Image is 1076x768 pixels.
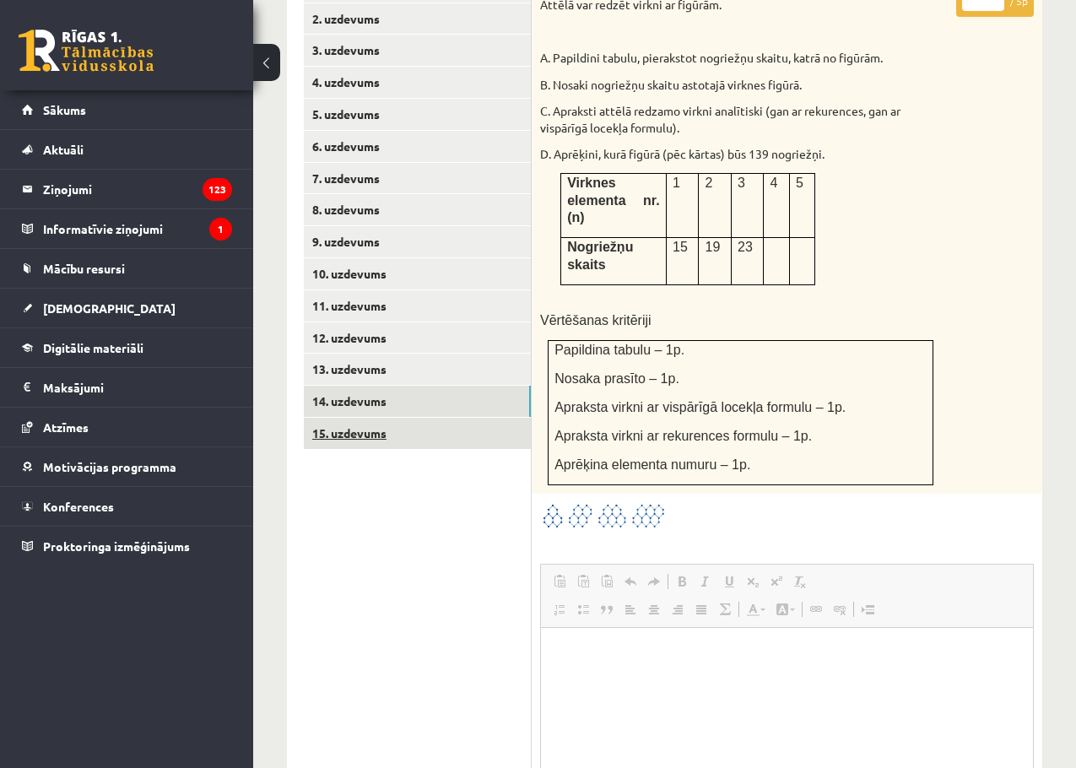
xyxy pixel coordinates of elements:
[22,90,232,129] a: Sākums
[689,598,713,620] a: Justify
[22,487,232,526] a: Konferences
[554,400,846,414] span: Apraksta virkni ar vispārīgā locekļa formulu – 1p.
[642,598,666,620] a: Center
[540,50,949,67] p: A. Papildini tabulu, pierakstot nogriežņu skaitu, katrā no figūrām.
[43,340,143,355] span: Digitālie materiāli
[203,178,232,201] i: 123
[43,209,232,248] legend: Informatīvie ziņojumi
[540,313,652,327] span: Vērtēšanas kritēriji
[304,418,531,449] a: 15. uzdevums
[22,289,232,327] a: [DEMOGRAPHIC_DATA]
[828,598,852,620] a: Unlink
[22,130,232,169] a: Aktuāli
[540,77,949,94] p: B. Nosaki nogriežņu skaitu astotajā virknes figūrā.
[741,571,765,592] a: Subscript
[554,429,812,443] span: Apraksta virkni ar rekurences formulu – 1p.
[770,176,777,190] span: 4
[595,598,619,620] a: Block Quote
[209,218,232,241] i: 1
[304,99,531,130] a: 5. uzdevums
[804,598,828,620] a: Link (Ctrl+K)
[741,598,771,620] a: Text Color
[673,240,688,254] span: 15
[771,598,800,620] a: Background Color
[554,371,679,386] span: Nosaka prasīto – 1p.
[796,176,803,190] span: 5
[554,343,684,357] span: Papildina tabulu – 1p.
[43,300,176,316] span: [DEMOGRAPHIC_DATA]
[43,459,176,474] span: Motivācijas programma
[738,240,753,254] span: 23
[571,571,595,592] a: Paste as plain text (Ctrl+Shift+V)
[540,103,949,136] p: C. Apraksti attēlā redzamo virkni analītiski (gan ar rekurences, gan ar vispārīgā locekļa formulu).
[642,571,666,592] a: Redo (Ctrl+Y)
[304,35,531,66] a: 3. uzdevums
[713,598,737,620] a: Math
[43,142,84,157] span: Aktuāli
[567,240,633,272] span: Nogriežņu skaits
[22,328,232,367] a: Digitālie materiāli
[22,368,232,407] a: Maksājumi
[619,571,642,592] a: Undo (Ctrl+Z)
[304,131,531,162] a: 6. uzdevums
[717,571,741,592] a: Underline (Ctrl+U)
[19,30,154,72] a: Rīgas 1. Tālmācības vidusskola
[43,102,86,117] span: Sākums
[304,386,531,417] a: 14. uzdevums
[540,146,949,163] p: D. Aprēķini, kurā figūrā (pēc kārtas) būs 139 nogriežņi.
[304,67,531,98] a: 4. uzdevums
[666,598,689,620] a: Align Right
[738,176,745,190] span: 3
[548,598,571,620] a: Insert/Remove Numbered List
[22,447,232,486] a: Motivācijas programma
[856,598,879,620] a: Insert Page Break for Printing
[304,194,531,225] a: 8. uzdevums
[705,176,712,190] span: 2
[43,261,125,276] span: Mācību resursi
[43,538,190,554] span: Proktoringa izmēģinājums
[694,571,717,592] a: Italic (Ctrl+I)
[548,571,571,592] a: Paste (Ctrl+V)
[22,408,232,446] a: Atzīmes
[540,502,667,530] img: 1.png
[43,170,232,208] legend: Ziņojumi
[304,3,531,35] a: 2. uzdevums
[22,209,232,248] a: Informatīvie ziņojumi1
[304,163,531,194] a: 7. uzdevums
[554,457,750,472] span: Aprēķina elementa numuru – 1p.
[43,499,114,514] span: Konferences
[43,368,232,407] legend: Maksājumi
[22,527,232,565] a: Proktoringa izmēģinājums
[22,249,232,288] a: Mācību resursi
[571,598,595,620] a: Insert/Remove Bulleted List
[765,571,788,592] a: Superscript
[788,571,812,592] a: Remove Format
[595,571,619,592] a: Paste from Word
[670,571,694,592] a: Bold (Ctrl+B)
[304,226,531,257] a: 9. uzdevums
[22,170,232,208] a: Ziņojumi123
[304,322,531,354] a: 12. uzdevums
[567,176,659,224] span: Virknes elementa nr.(n)
[304,354,531,385] a: 13. uzdevums
[673,176,680,190] span: 1
[705,240,720,254] span: 19
[304,258,531,289] a: 10. uzdevums
[619,598,642,620] a: Align Left
[304,290,531,322] a: 11. uzdevums
[43,419,89,435] span: Atzīmes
